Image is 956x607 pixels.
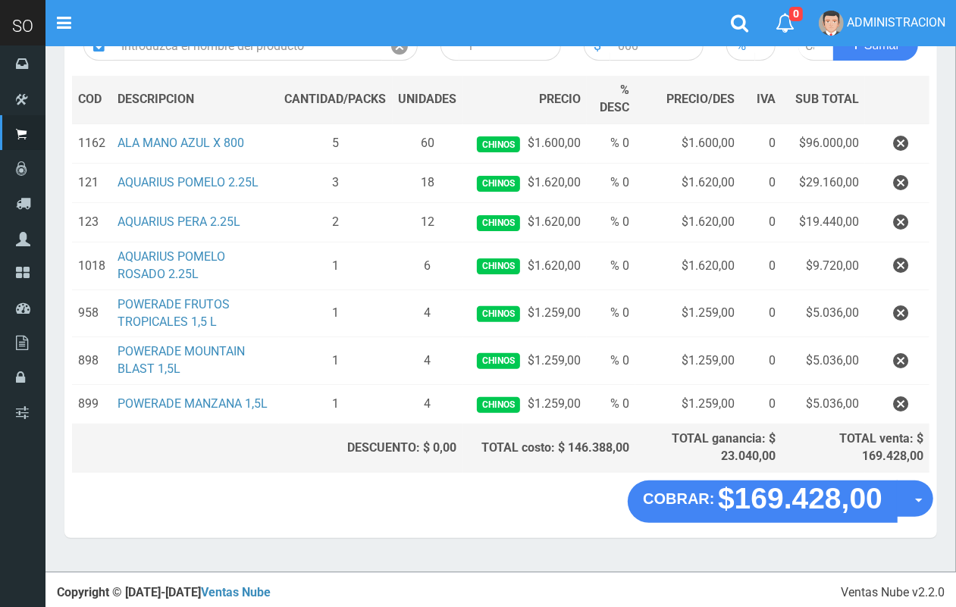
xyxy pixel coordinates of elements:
div: TOTAL venta: $ 169.428,00 [788,430,923,465]
span: PRECIO [539,91,581,108]
td: 1 [279,242,393,290]
span: Chinos [477,306,520,322]
td: % 0 [587,242,635,290]
td: 12 [393,203,463,242]
td: $1.259,00 [635,385,741,424]
td: 1 [279,289,393,337]
a: AQUARIUS PERA 2.25L [118,214,240,229]
a: POWERADE MANZANA 1,5L [118,396,268,411]
td: 1 [279,337,393,385]
td: $19.440,00 [782,203,865,242]
td: 958 [72,289,111,337]
td: 0 [741,385,782,424]
td: 1162 [72,124,111,164]
td: % 0 [587,289,635,337]
th: DES [111,76,279,124]
div: DESCUENTO: $ 0,00 [285,440,457,457]
td: $1.620,00 [635,164,741,203]
span: Chinos [477,215,520,231]
td: $5.036,00 [782,289,865,337]
a: POWERADE MOUNTAIN BLAST 1,5L [118,344,245,376]
td: $1.620,00 [635,203,741,242]
a: POWERADE FRUTOS TROPICALES 1,5 L [118,297,230,329]
td: % 0 [587,164,635,203]
td: 0 [741,164,782,203]
a: ALA MANO AZUL X 800 [118,136,244,150]
td: 5 [279,124,393,164]
td: $1.259,00 [463,337,587,385]
th: COD [72,76,111,124]
span: Chinos [477,176,520,192]
strong: Copyright © [DATE]-[DATE] [57,585,271,599]
img: User Image [819,11,844,36]
th: CANTIDAD/PACKS [279,76,393,124]
td: $5.036,00 [782,385,865,424]
span: IVA [757,92,776,106]
span: Chinos [477,258,520,274]
td: 1018 [72,242,111,290]
td: $29.160,00 [782,164,865,203]
td: 3 [279,164,393,203]
th: UNIDADES [393,76,463,124]
td: $1.620,00 [635,242,741,290]
td: 121 [72,164,111,203]
span: Chinos [477,353,520,369]
td: 899 [72,385,111,424]
td: 18 [393,164,463,203]
td: 0 [741,289,782,337]
td: 0 [741,337,782,385]
div: TOTAL costo: $ 146.388,00 [469,440,629,457]
td: 4 [393,337,463,385]
td: $1.600,00 [463,124,587,164]
td: $9.720,00 [782,242,865,290]
td: $5.036,00 [782,337,865,385]
td: 123 [72,203,111,242]
div: Ventas Nube v2.2.0 [841,584,945,602]
strong: $169.428,00 [718,482,882,515]
td: 1 [279,385,393,424]
button: COBRAR: $169.428,00 [628,480,898,523]
a: AQUARIUS POMELO ROSADO 2.25L [118,249,225,281]
td: 0 [741,242,782,290]
td: 6 [393,242,463,290]
span: PRECIO/DES [667,92,735,106]
td: 60 [393,124,463,164]
td: $1.600,00 [635,124,741,164]
td: 4 [393,385,463,424]
td: 0 [741,203,782,242]
td: 2 [279,203,393,242]
td: $1.259,00 [635,337,741,385]
td: 0 [741,124,782,164]
a: Ventas Nube [201,585,271,599]
strong: COBRAR: [643,490,714,507]
td: % 0 [587,337,635,385]
span: 0 [789,7,803,21]
td: % 0 [587,385,635,424]
td: 4 [393,289,463,337]
span: Chinos [477,397,520,413]
td: $1.620,00 [463,164,587,203]
td: $1.620,00 [463,203,587,242]
td: $1.259,00 [463,289,587,337]
span: Chinos [477,136,520,152]
span: CRIPCION [139,92,194,106]
td: $1.259,00 [463,385,587,424]
td: $96.000,00 [782,124,865,164]
td: % 0 [587,124,635,164]
td: $1.259,00 [635,289,741,337]
a: AQUARIUS POMELO 2.25L [118,175,259,189]
td: 898 [72,337,111,385]
td: % 0 [587,203,635,242]
span: ADMINISTRACION [847,15,945,30]
div: TOTAL ganancia: $ 23.040,00 [641,430,776,465]
span: SUB TOTAL [795,91,859,108]
td: $1.620,00 [463,242,587,290]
